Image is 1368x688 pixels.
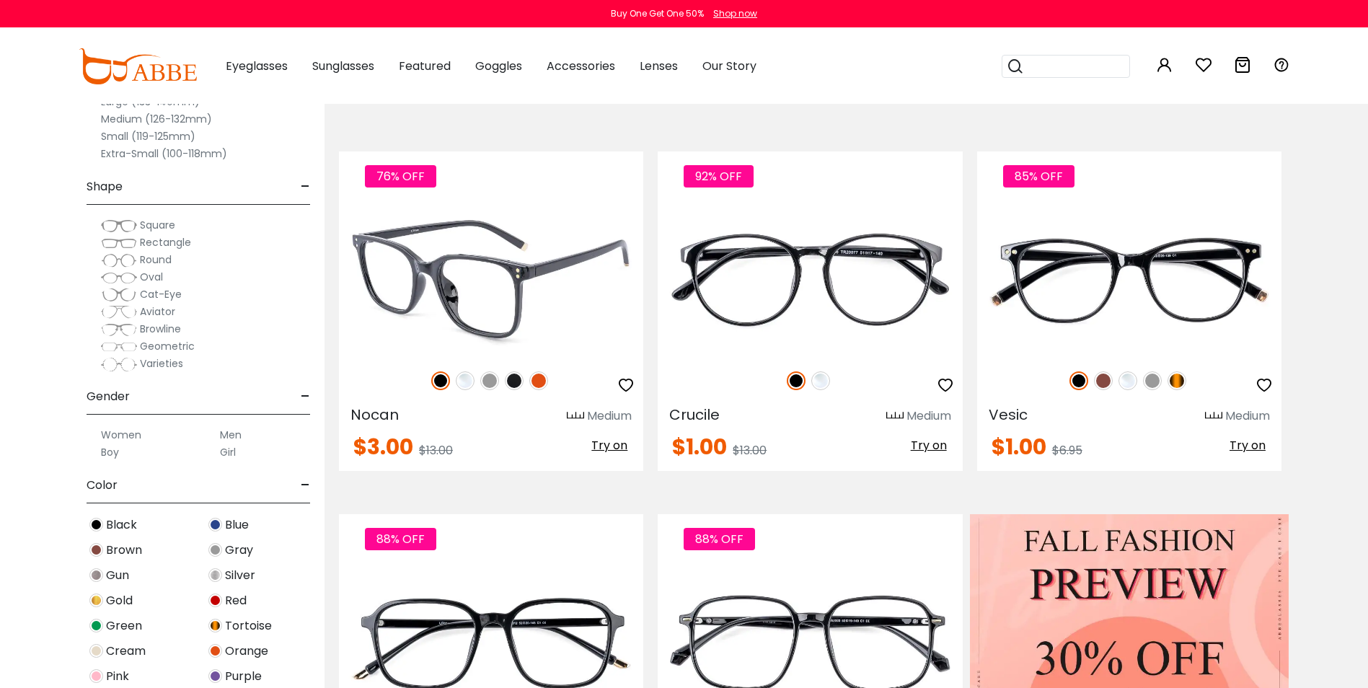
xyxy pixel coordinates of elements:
[101,145,227,162] label: Extra-Small (100-118mm)
[733,442,767,459] span: $13.00
[106,516,137,534] span: Black
[911,437,947,454] span: Try on
[1003,165,1074,188] span: 85% OFF
[101,357,137,372] img: Varieties.png
[399,58,451,74] span: Featured
[658,203,962,356] img: Black Crucile - Plastic ,Universal Bridge Fit
[591,437,627,454] span: Try on
[140,304,175,319] span: Aviator
[684,165,754,188] span: 92% OFF
[567,411,584,422] img: size ruler
[106,643,146,660] span: Cream
[89,669,103,683] img: Pink
[225,643,268,660] span: Orange
[1225,407,1270,425] div: Medium
[101,288,137,302] img: Cat-Eye.png
[79,48,197,84] img: abbeglasses.com
[811,371,830,390] img: Clear
[101,444,119,461] label: Boy
[1094,371,1113,390] img: Brown
[101,305,137,319] img: Aviator.png
[101,340,137,354] img: Geometric.png
[87,468,118,503] span: Color
[301,379,310,414] span: -
[140,287,182,301] span: Cat-Eye
[587,407,632,425] div: Medium
[225,542,253,559] span: Gray
[220,426,242,444] label: Men
[87,169,123,204] span: Shape
[587,436,632,455] button: Try on
[1225,436,1270,455] button: Try on
[505,371,524,390] img: Matte Black
[365,165,436,188] span: 76% OFF
[977,203,1281,356] img: Black Vesic - Plastic ,Universal Bridge Fit
[350,405,399,425] span: Nocan
[101,270,137,285] img: Oval.png
[208,619,222,632] img: Tortoise
[1205,411,1222,422] img: size ruler
[301,468,310,503] span: -
[529,371,548,390] img: Orange
[1118,371,1137,390] img: Clear
[992,431,1046,462] span: $1.00
[547,58,615,74] span: Accessories
[906,407,951,425] div: Medium
[1230,437,1266,454] span: Try on
[208,543,222,557] img: Gray
[208,518,222,532] img: Blue
[989,405,1028,425] span: Vesic
[89,543,103,557] img: Brown
[1143,371,1162,390] img: Gray
[106,617,142,635] span: Green
[906,436,951,455] button: Try on
[787,371,806,390] img: Black
[140,339,195,353] span: Geometric
[101,236,137,250] img: Rectangle.png
[208,594,222,607] img: Red
[312,58,374,74] span: Sunglasses
[225,668,262,685] span: Purple
[208,568,222,582] img: Silver
[106,592,133,609] span: Gold
[456,371,475,390] img: Clear
[713,7,757,20] div: Shop now
[640,58,678,74] span: Lenses
[475,58,522,74] span: Goggles
[225,617,272,635] span: Tortoise
[225,516,249,534] span: Blue
[225,592,247,609] span: Red
[419,442,453,459] span: $13.00
[140,270,163,284] span: Oval
[208,644,222,658] img: Orange
[89,619,103,632] img: Green
[365,528,436,550] span: 88% OFF
[101,426,141,444] label: Women
[106,542,142,559] span: Brown
[89,568,103,582] img: Gun
[301,169,310,204] span: -
[480,371,499,390] img: Gray
[339,203,643,356] img: Black Nocan - TR ,Universal Bridge Fit
[669,405,720,425] span: Crucile
[706,7,757,19] a: Shop now
[101,253,137,268] img: Round.png
[431,371,450,390] img: Black
[353,431,413,462] span: $3.00
[140,252,172,267] span: Round
[101,110,212,128] label: Medium (126-132mm)
[101,128,195,145] label: Small (119-125mm)
[89,518,103,532] img: Black
[886,411,904,422] img: size ruler
[220,444,236,461] label: Girl
[140,235,191,250] span: Rectangle
[140,322,181,336] span: Browline
[672,431,727,462] span: $1.00
[140,356,183,371] span: Varieties
[106,567,129,584] span: Gun
[101,322,137,337] img: Browline.png
[226,58,288,74] span: Eyeglasses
